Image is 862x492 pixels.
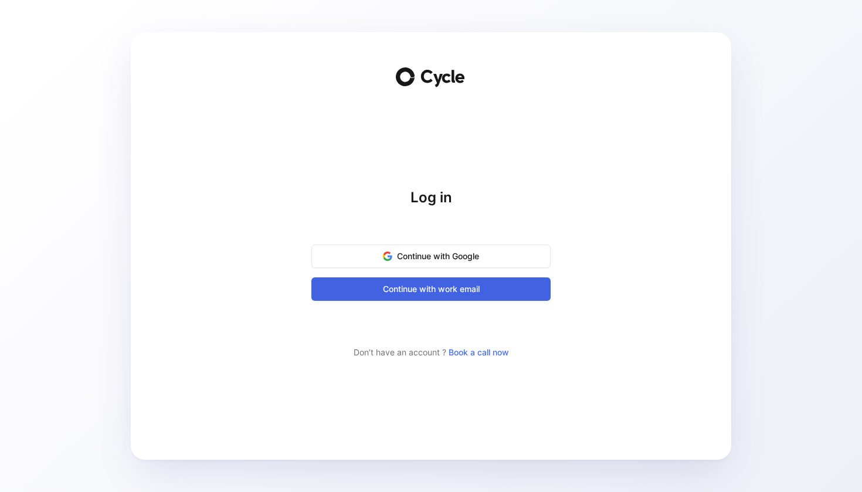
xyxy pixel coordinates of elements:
[311,245,551,268] button: Continue with Google
[311,345,551,359] div: Don’t have an account ?
[326,249,536,263] span: Continue with Google
[311,277,551,301] button: Continue with work email
[311,188,551,207] h1: Log in
[326,282,536,296] span: Continue with work email
[449,347,509,357] a: Book a call now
